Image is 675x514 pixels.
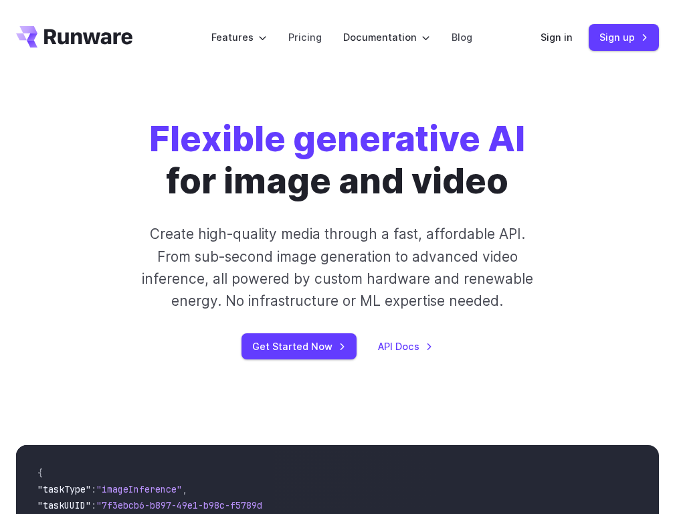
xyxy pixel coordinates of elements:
[16,26,132,48] a: Go to /
[589,24,659,50] a: Sign up
[343,29,430,45] label: Documentation
[96,483,182,495] span: "imageInference"
[37,467,43,479] span: {
[211,29,267,45] label: Features
[37,483,91,495] span: "taskType"
[378,339,433,354] a: API Docs
[541,29,573,45] a: Sign in
[132,223,543,312] p: Create high-quality media through a fast, affordable API. From sub-second image generation to adv...
[149,118,525,201] h1: for image and video
[91,499,96,511] span: :
[452,29,472,45] a: Blog
[288,29,322,45] a: Pricing
[37,499,91,511] span: "taskUUID"
[182,483,187,495] span: ,
[96,499,300,511] span: "7f3ebcb6-b897-49e1-b98c-f5789d2d40d7"
[149,117,525,160] strong: Flexible generative AI
[242,333,357,359] a: Get Started Now
[91,483,96,495] span: :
